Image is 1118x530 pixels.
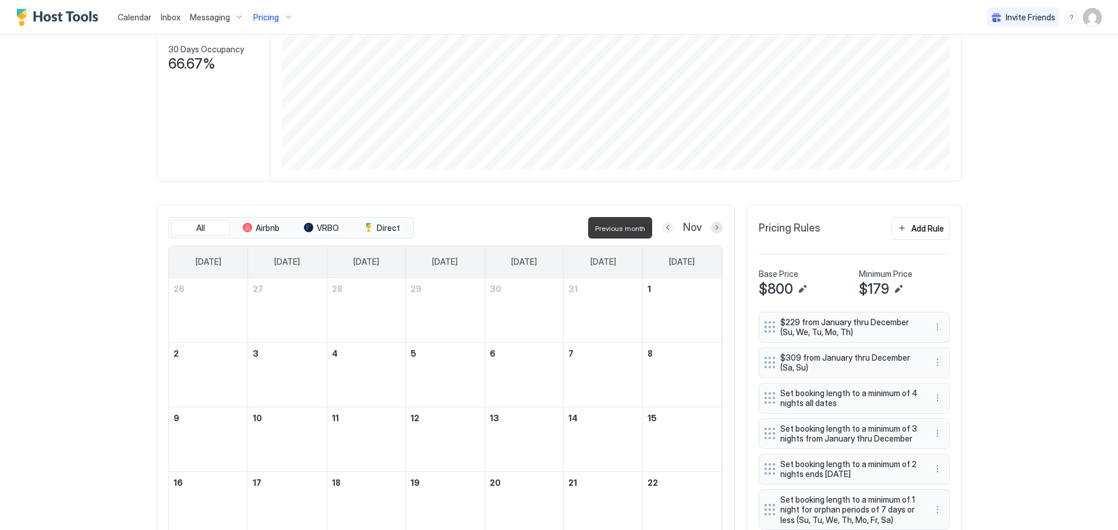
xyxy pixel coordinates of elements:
a: Thursday [500,246,549,278]
span: Messaging [190,12,230,23]
td: November 2, 2025 [169,342,248,407]
a: November 8, 2025 [643,343,721,364]
span: [DATE] [590,257,616,267]
button: Add Rule [891,217,950,240]
a: October 26, 2025 [169,278,247,300]
a: Monday [263,246,312,278]
span: 2 [174,348,179,358]
a: November 2, 2025 [169,343,247,364]
span: VRBO [317,223,339,233]
div: tab-group [168,217,414,239]
a: November 19, 2025 [406,472,484,493]
span: [DATE] [432,257,458,267]
span: 6 [490,348,496,358]
a: November 11, 2025 [327,407,406,429]
div: menu [931,391,944,405]
a: November 10, 2025 [248,407,327,429]
a: November 21, 2025 [564,472,642,493]
button: More options [931,503,944,517]
span: 28 [332,284,342,294]
span: 21 [568,478,577,488]
a: October 28, 2025 [327,278,406,300]
td: October 26, 2025 [169,278,248,343]
td: November 9, 2025 [169,407,248,471]
button: Next month [711,222,723,233]
span: Direct [377,223,400,233]
a: November 16, 2025 [169,472,247,493]
a: November 18, 2025 [327,472,406,493]
a: November 7, 2025 [564,343,642,364]
span: 14 [568,413,578,423]
span: Inbox [161,12,181,22]
span: [DATE] [274,257,300,267]
a: Tuesday [342,246,391,278]
a: November 15, 2025 [643,407,721,429]
td: October 27, 2025 [248,278,327,343]
span: 20 [490,478,501,488]
a: October 27, 2025 [248,278,327,300]
span: 30 [490,284,501,294]
a: Inbox [161,11,181,23]
td: October 31, 2025 [564,278,643,343]
span: [DATE] [511,257,537,267]
button: More options [931,391,944,405]
td: November 12, 2025 [406,407,485,471]
td: November 14, 2025 [564,407,643,471]
span: 1 [648,284,651,294]
a: November 4, 2025 [327,343,406,364]
div: menu [931,426,944,440]
a: November 20, 2025 [485,472,564,493]
span: 15 [648,413,657,423]
a: November 6, 2025 [485,343,564,364]
td: November 1, 2025 [642,278,721,343]
span: 31 [568,284,578,294]
span: Set booking length to a minimum of 1 night for orphan periods of 7 days or less (Su, Tu, We, Th, ... [780,495,919,525]
span: 27 [253,284,263,294]
a: November 12, 2025 [406,407,484,429]
button: Airbnb [232,220,290,236]
a: November 5, 2025 [406,343,484,364]
span: Base Price [759,269,798,279]
div: menu [1064,10,1078,24]
div: Add Rule [911,222,944,234]
span: [DATE] [353,257,379,267]
span: Set booking length to a minimum of 2 nights ends [DATE] [780,459,919,479]
span: Airbnb [256,223,279,233]
span: $800 [759,280,793,298]
span: Invite Friends [1006,12,1055,23]
td: October 29, 2025 [406,278,485,343]
span: 12 [411,413,419,423]
span: 4 [332,348,338,358]
a: Friday [579,246,628,278]
span: Previous month [595,224,645,233]
td: November 7, 2025 [564,342,643,407]
span: Pricing Rules [759,222,820,235]
td: November 11, 2025 [327,407,406,471]
span: 26 [174,284,185,294]
span: 18 [332,478,341,488]
div: menu [931,320,944,334]
span: 16 [174,478,183,488]
button: VRBO [292,220,351,236]
a: October 31, 2025 [564,278,642,300]
span: 29 [411,284,422,294]
td: November 10, 2025 [248,407,327,471]
button: Previous month [662,222,674,233]
a: Calendar [118,11,151,23]
span: 11 [332,413,339,423]
a: Host Tools Logo [16,9,104,26]
a: November 13, 2025 [485,407,564,429]
span: [DATE] [669,257,695,267]
span: Calendar [118,12,151,22]
button: More options [931,355,944,369]
span: $229 from January thru December (Su, We, Tu, Mo, Th) [780,317,919,337]
span: $309 from January thru December (Sa, Su) [780,353,919,373]
span: Nov [683,221,702,234]
td: November 13, 2025 [484,407,564,471]
span: 13 [490,413,499,423]
a: November 9, 2025 [169,407,247,429]
td: November 3, 2025 [248,342,327,407]
a: Wednesday [420,246,469,278]
span: 22 [648,478,658,488]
